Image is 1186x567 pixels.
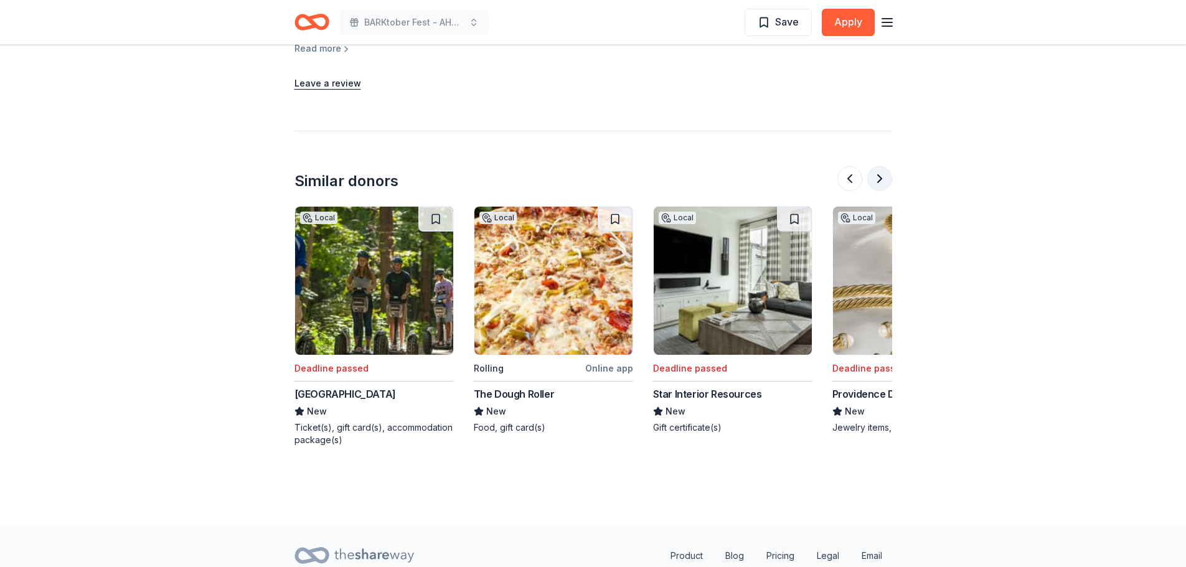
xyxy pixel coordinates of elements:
[832,361,906,376] div: Deadline passed
[653,206,812,434] a: Image for Star Interior ResourcesLocalDeadline passedStar Interior ResourcesNewGift certificate(s)
[307,404,327,419] span: New
[294,361,369,376] div: Deadline passed
[666,404,685,419] span: New
[294,171,398,191] div: Similar donors
[845,404,865,419] span: New
[653,361,727,376] div: Deadline passed
[745,9,812,36] button: Save
[832,387,930,401] div: Providence Diamond
[486,404,506,419] span: New
[474,421,633,434] div: Food, gift card(s)
[585,360,633,376] div: Online app
[654,207,812,355] img: Image for Star Interior Resources
[294,7,329,37] a: Home
[832,421,992,434] div: Jewelry items, monetary
[838,212,875,224] div: Local
[479,212,517,224] div: Local
[295,207,453,355] img: Image for Chestnut Mountain Resort
[833,207,991,355] img: Image for Providence Diamond
[364,15,464,30] span: BARKtober Fest - AHA Leader of Impact
[294,41,351,56] button: Read more
[474,206,633,434] a: Image for The Dough RollerLocalRollingOnline appThe Dough RollerNewFood, gift card(s)
[474,361,504,376] div: Rolling
[832,206,992,434] a: Image for Providence DiamondLocalDeadline passedProvidence DiamondNewJewelry items, monetary
[474,207,633,355] img: Image for The Dough Roller
[474,387,555,401] div: The Dough Roller
[294,387,396,401] div: [GEOGRAPHIC_DATA]
[294,76,361,91] button: Leave a review
[300,212,337,224] div: Local
[653,387,762,401] div: Star Interior Resources
[294,421,454,446] div: Ticket(s), gift card(s), accommodation package(s)
[822,9,875,36] button: Apply
[659,212,696,224] div: Local
[775,14,799,30] span: Save
[653,421,812,434] div: Gift certificate(s)
[339,10,489,35] button: BARKtober Fest - AHA Leader of Impact
[294,206,454,446] a: Image for Chestnut Mountain ResortLocalDeadline passed[GEOGRAPHIC_DATA]NewTicket(s), gift card(s)...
